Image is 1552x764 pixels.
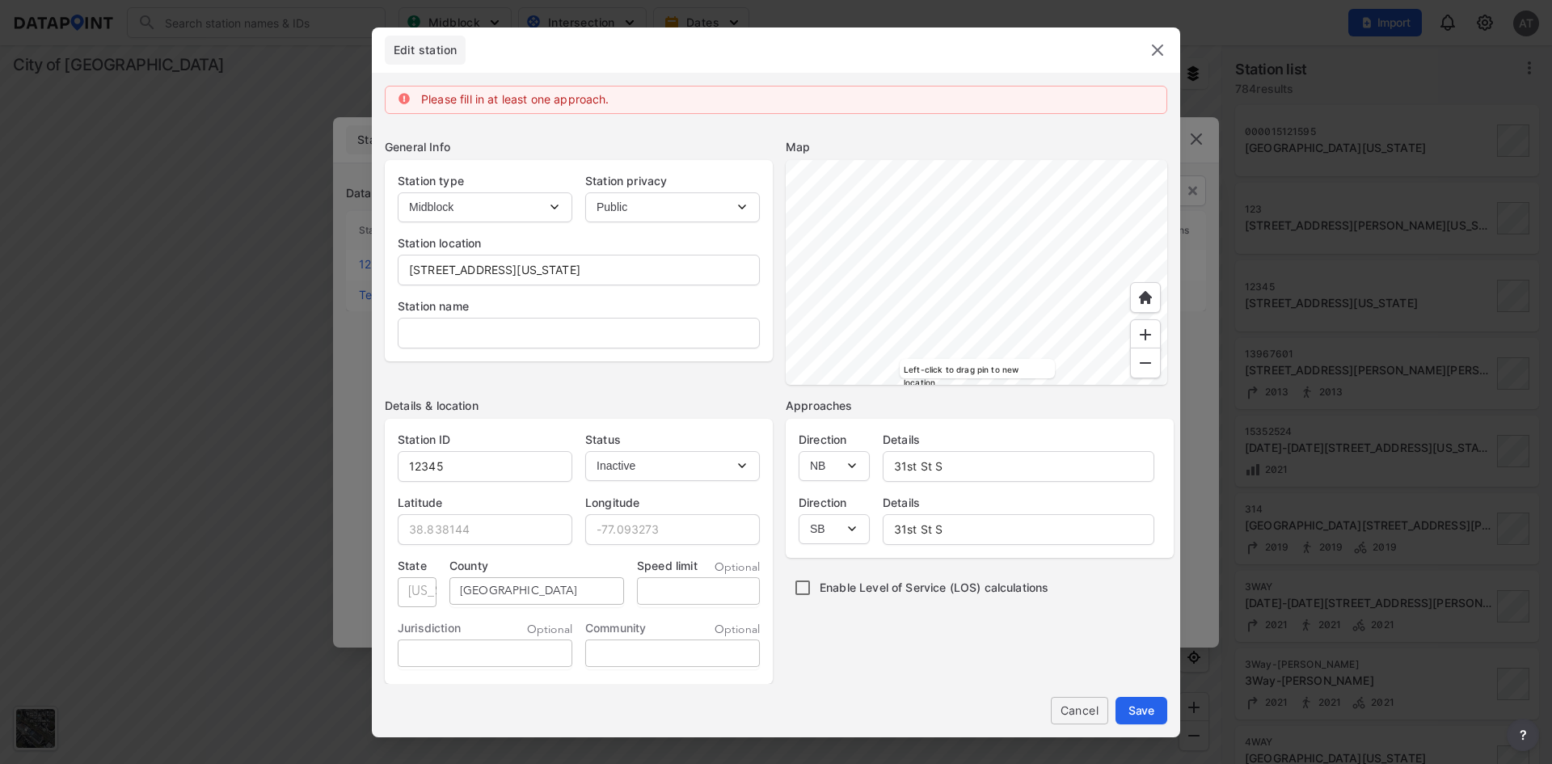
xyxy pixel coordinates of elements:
label: Station privacy [585,173,760,189]
div: Map [786,139,1167,155]
label: Community [585,620,646,636]
label: Speed limit [637,558,698,574]
button: more [1507,719,1539,751]
span: Edit station [385,42,466,58]
span: Optional [527,622,572,638]
span: Save [1128,702,1154,719]
div: General Info [385,139,773,155]
label: Station type [398,173,572,189]
label: Status [585,432,760,448]
div: full width tabs example [385,36,472,65]
label: Direction [799,432,870,448]
div: Enable Level of Service (LOS) calculations [786,571,1174,605]
label: Station location [398,235,760,251]
span: ? [1516,725,1529,745]
button: Cancel [1051,697,1108,724]
span: Optional [715,622,760,638]
label: Please fill in at least one approach. [421,92,609,106]
label: Station name [398,298,760,314]
label: Direction [799,495,870,511]
img: close.efbf2170.svg [1148,40,1167,60]
span: Optional [715,559,760,576]
button: Save [1115,697,1167,724]
label: Details [883,432,1154,448]
label: Details [883,495,1154,511]
label: Latitude [398,495,572,511]
label: County [449,558,624,574]
div: Approaches [786,398,1167,414]
label: Longitude [585,495,760,511]
label: Jurisdiction [398,620,461,636]
div: Details & location [385,398,773,414]
label: State [398,558,436,574]
label: Station ID [398,432,572,448]
span: Cancel [1064,702,1095,719]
